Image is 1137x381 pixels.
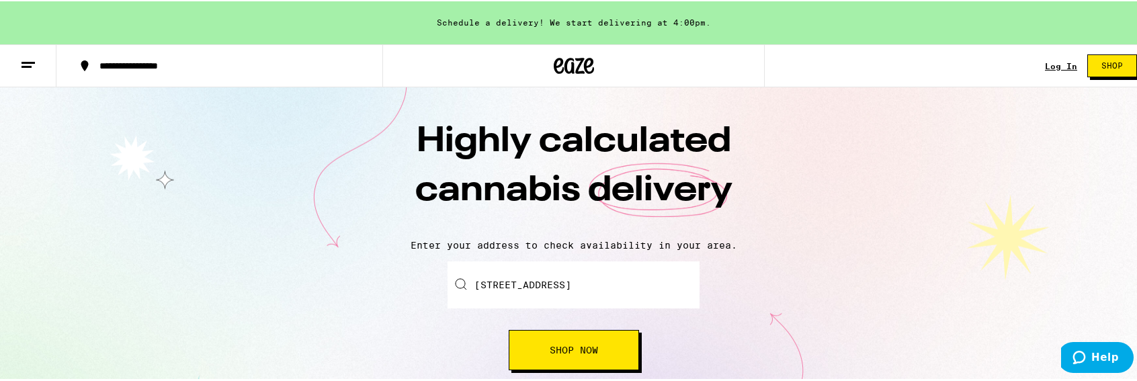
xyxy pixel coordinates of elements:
span: Shop Now [550,344,598,353]
button: Shop [1087,53,1137,76]
button: Shop Now [509,329,639,369]
h1: Highly calculated cannabis delivery [339,116,809,228]
div: Log In [1045,60,1077,69]
input: Enter your delivery address [448,260,700,307]
span: Shop [1101,60,1123,69]
iframe: Opens a widget where you can find more information [1061,341,1134,374]
p: Enter your address to check availability in your area. [13,239,1134,249]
